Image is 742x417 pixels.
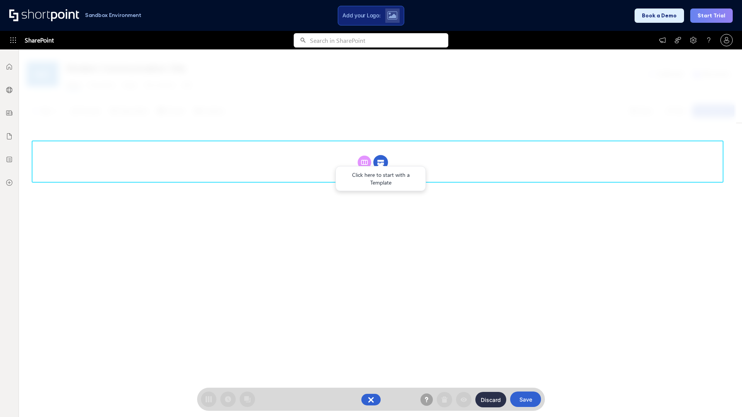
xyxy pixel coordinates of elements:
[475,392,506,407] button: Discard
[510,392,541,407] button: Save
[310,33,448,47] input: Search in SharePoint
[690,8,733,23] button: Start Trial
[85,13,141,17] h1: Sandbox Environment
[703,380,742,417] iframe: Chat Widget
[635,8,684,23] button: Book a Demo
[342,12,380,19] span: Add your Logo:
[25,31,54,49] span: SharePoint
[387,11,397,20] img: Upload logo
